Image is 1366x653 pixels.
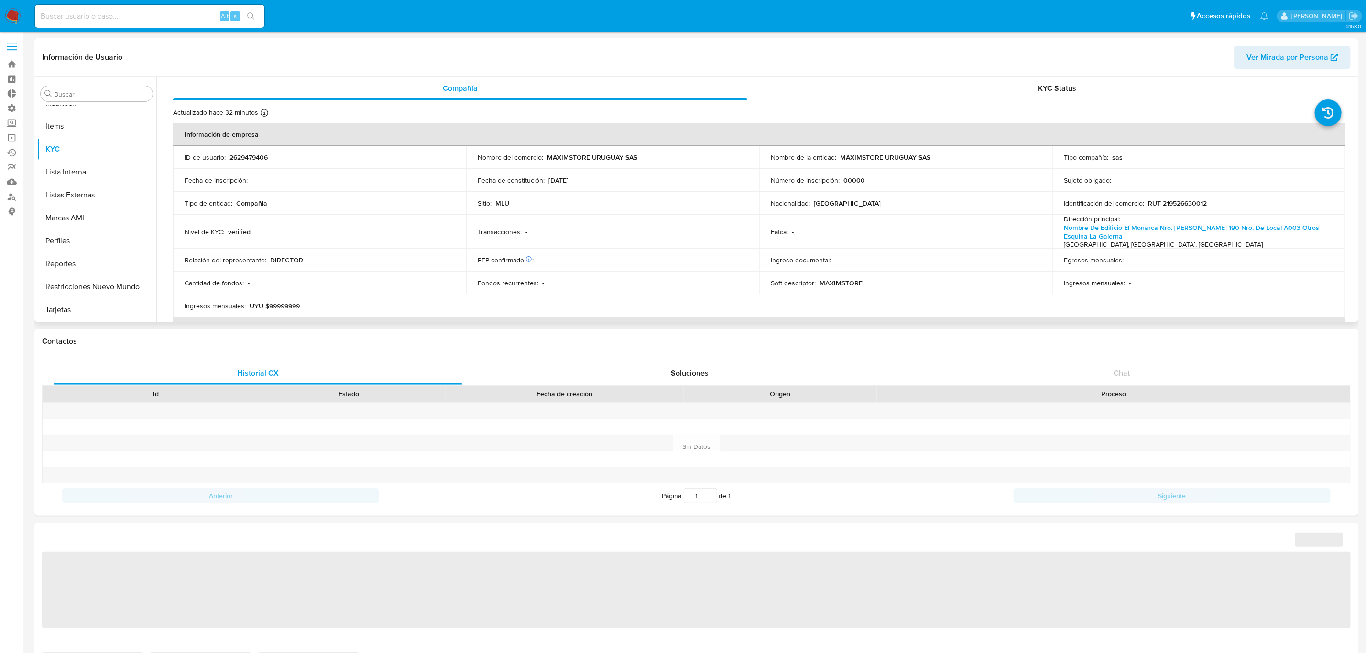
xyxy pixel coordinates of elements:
span: Chat [1114,368,1130,379]
p: Dirección principal : [1064,215,1120,223]
p: MAXIMSTORE URUGUAY SAS [547,153,637,162]
p: Nivel de KYC : [185,228,224,236]
span: KYC Status [1038,83,1077,94]
a: Salir [1349,11,1359,21]
p: Relación del representante : [185,256,266,264]
p: [DATE] [548,176,568,185]
p: 00000 [843,176,865,185]
a: Notificaciones [1260,12,1268,20]
p: Ingreso documental : [771,256,831,264]
p: Identificación del comercio : [1064,199,1144,207]
p: Tipo de entidad : [185,199,232,207]
p: Cantidad de fondos : [185,279,244,287]
span: Ver Mirada por Persona [1246,46,1328,69]
p: - [1127,256,1129,264]
p: Ingresos mensuales : [1064,279,1125,287]
h4: [GEOGRAPHIC_DATA], [GEOGRAPHIC_DATA], [GEOGRAPHIC_DATA] [1064,240,1330,249]
div: Origen [690,389,870,399]
p: Actualizado hace 32 minutos [173,108,258,117]
p: Nombre de la entidad : [771,153,836,162]
button: Tarjetas [37,298,156,321]
h1: Contactos [42,337,1351,346]
span: 1 [729,491,731,501]
p: Tipo compañía : [1064,153,1108,162]
p: [GEOGRAPHIC_DATA] [814,199,881,207]
p: RUT 219526630012 [1148,199,1207,207]
button: Listas Externas [37,184,156,207]
button: search-icon [241,10,261,23]
button: Reportes [37,252,156,275]
span: Soluciones [671,368,709,379]
p: Egresos mensuales : [1064,256,1124,264]
p: - [835,256,837,264]
button: Buscar [44,90,52,98]
p: agustin.duran@mercadolibre.com [1291,11,1345,21]
span: Historial CX [237,368,279,379]
button: Lista Interna [37,161,156,184]
p: Nacionalidad : [771,199,810,207]
span: Página de [662,488,731,503]
p: PEP confirmado : [478,256,534,264]
span: s [234,11,237,21]
p: - [792,228,794,236]
p: DIRECTOR [270,256,303,264]
p: sas [1112,153,1123,162]
p: Número de inscripción : [771,176,840,185]
button: Ver Mirada por Persona [1234,46,1351,69]
p: Sujeto obligado : [1064,176,1111,185]
p: MAXIMSTORE [820,279,863,287]
button: Restricciones Nuevo Mundo [37,275,156,298]
p: Fondos recurrentes : [478,279,538,287]
th: Datos de contacto [173,317,1345,340]
div: Id [66,389,246,399]
p: Sitio : [478,199,492,207]
button: Marcas AML [37,207,156,229]
p: - [1129,279,1131,287]
span: Compañía [443,83,478,94]
div: Proceso [884,389,1344,399]
p: MLU [495,199,509,207]
p: Fecha de inscripción : [185,176,248,185]
p: Compañia [236,199,267,207]
button: KYC [37,138,156,161]
p: Transacciones : [478,228,522,236]
p: Fatca : [771,228,788,236]
p: UYU $99999999 [250,302,300,310]
button: Perfiles [37,229,156,252]
p: ID de usuario : [185,153,226,162]
p: - [542,279,544,287]
p: - [1115,176,1117,185]
input: Buscar [54,90,149,98]
button: Siguiente [1014,488,1331,503]
a: Nombre De Edificio El Monarca Nro. [PERSON_NAME] 190 Nro. De Local A003 Otros Esquina La Galerna [1064,223,1319,241]
button: Items [37,115,156,138]
p: - [525,228,527,236]
input: Buscar usuario o caso... [35,10,264,22]
p: - [251,176,253,185]
th: Información de empresa [173,123,1345,146]
div: Fecha de creación [452,389,677,399]
p: Soft descriptor : [771,279,816,287]
button: Anterior [62,488,379,503]
span: Alt [221,11,229,21]
p: verified [228,228,251,236]
p: MAXIMSTORE URUGUAY SAS [840,153,930,162]
span: Accesos rápidos [1197,11,1251,21]
div: Estado [259,389,439,399]
p: Ingresos mensuales : [185,302,246,310]
p: 2629479406 [229,153,268,162]
p: - [248,279,250,287]
h1: Información de Usuario [42,53,122,62]
p: Fecha de constitución : [478,176,545,185]
p: Nombre del comercio : [478,153,543,162]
